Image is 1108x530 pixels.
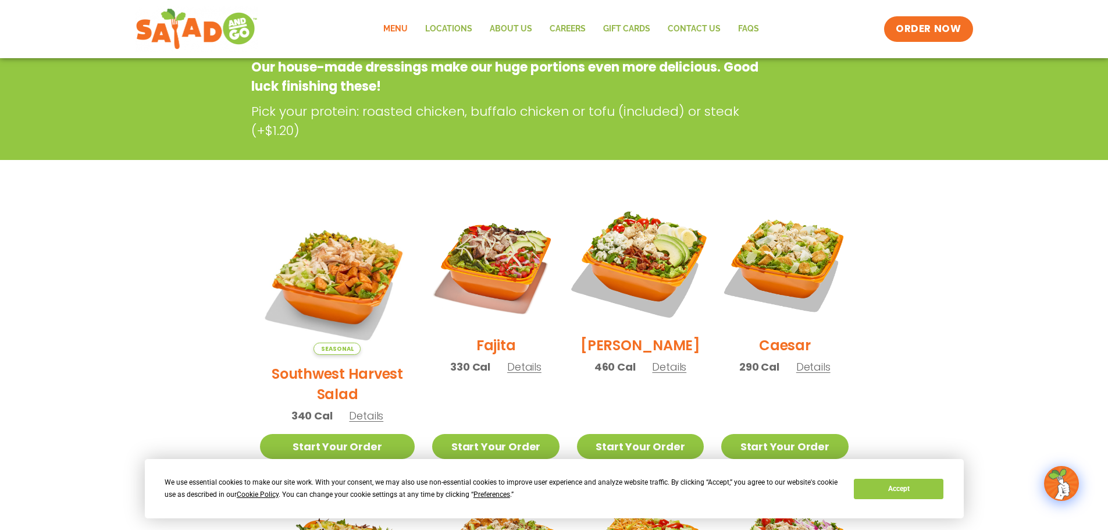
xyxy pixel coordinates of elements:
[580,335,700,355] h2: [PERSON_NAME]
[145,459,964,518] div: Cookie Consent Prompt
[260,434,415,459] a: Start Your Order
[1045,467,1078,500] img: wpChatIcon
[416,16,481,42] a: Locations
[594,16,659,42] a: GIFT CARDS
[432,434,559,459] a: Start Your Order
[541,16,594,42] a: Careers
[577,434,704,459] a: Start Your Order
[375,16,416,42] a: Menu
[260,364,415,404] h2: Southwest Harvest Salad
[594,359,636,375] span: 460 Cal
[566,188,715,337] img: Product photo for Cobb Salad
[136,6,258,52] img: new-SAG-logo-768×292
[507,360,541,374] span: Details
[432,200,559,326] img: Product photo for Fajita Salad
[854,479,943,499] button: Accept
[473,490,510,499] span: Preferences
[450,359,490,375] span: 330 Cal
[759,335,811,355] h2: Caesar
[313,343,361,355] span: Seasonal
[165,476,840,501] div: We use essential cookies to make our site work. With your consent, we may also use non-essential ...
[652,360,686,374] span: Details
[796,360,831,374] span: Details
[251,102,769,140] p: Pick your protein: roasted chicken, buffalo chicken or tofu (included) or steak (+$1.20)
[721,200,848,326] img: Product photo for Caesar Salad
[884,16,972,42] a: ORDER NOW
[251,58,764,96] p: Our house-made dressings make our huge portions even more delicious. Good luck finishing these!
[260,200,415,355] img: Product photo for Southwest Harvest Salad
[476,335,516,355] h2: Fajita
[481,16,541,42] a: About Us
[721,434,848,459] a: Start Your Order
[659,16,729,42] a: Contact Us
[375,16,768,42] nav: Menu
[896,22,961,36] span: ORDER NOW
[729,16,768,42] a: FAQs
[291,408,333,424] span: 340 Cal
[349,408,383,423] span: Details
[739,359,779,375] span: 290 Cal
[237,490,279,499] span: Cookie Policy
